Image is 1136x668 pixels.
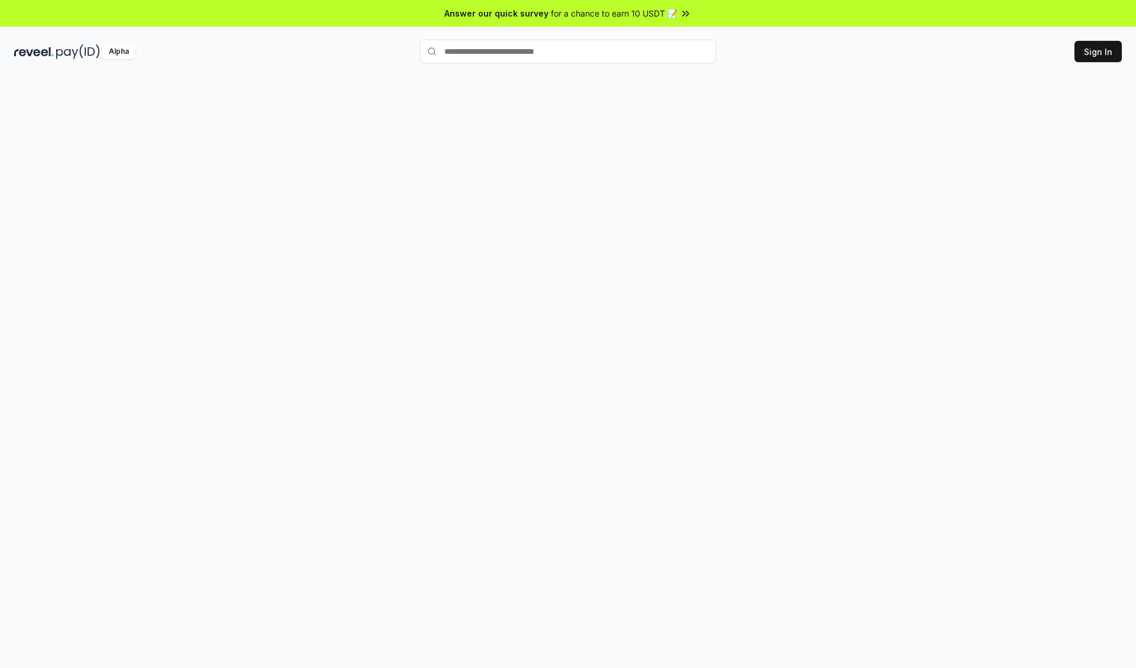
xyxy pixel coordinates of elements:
img: pay_id [56,44,100,59]
div: Alpha [102,44,135,59]
img: reveel_dark [14,44,54,59]
span: for a chance to earn 10 USDT 📝 [551,7,677,20]
span: Answer our quick survey [444,7,548,20]
button: Sign In [1074,41,1122,62]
